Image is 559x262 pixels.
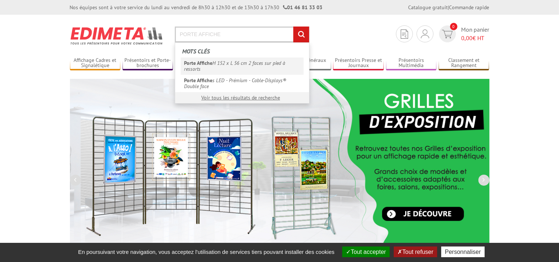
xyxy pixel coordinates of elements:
[461,25,489,42] span: Mon panier
[70,22,164,49] img: Présentoir, panneau, stand - Edimeta - PLV, affichage, mobilier bureau, entreprise
[283,4,323,11] strong: 01 46 81 33 03
[333,57,384,69] a: Présentoirs Presse et Journaux
[184,60,213,66] em: Porte Affiche
[175,42,309,104] div: Rechercher un produit ou une référence...
[442,30,453,38] img: devis rapide
[70,4,323,11] div: Nos équipes sont à votre service du lundi au vendredi de 8h30 à 12h30 et de 13h30 à 17h30
[421,29,429,38] img: devis rapide
[439,57,489,69] a: Classement et Rangement
[184,77,213,84] em: Porte Affiche
[450,23,457,30] span: 0
[401,29,408,39] img: devis rapide
[461,34,473,42] span: 0,00
[175,27,309,42] input: Rechercher un produit ou une référence...
[408,4,489,11] div: |
[123,57,173,69] a: Présentoirs et Porte-brochures
[408,4,448,11] a: Catalogue gratuit
[449,4,489,11] a: Commande rapide
[183,48,210,55] span: Mots clés
[461,34,489,42] span: € HT
[342,247,390,257] button: Tout accepter
[441,247,485,257] button: Personnaliser (fenêtre modale)
[70,57,121,69] a: Affichage Cadres et Signalétique
[201,94,280,101] a: Voir tous les résultats de recherche
[181,74,304,92] a: Porte Affiches LED - Prémium - Cable-Displays® Double face
[181,57,304,74] a: Porte AfficheH 152 x L 56 cm 2 faces sur pied à ressorts
[74,249,338,255] span: En poursuivant votre navigation, vous acceptez l'utilisation de services tiers pouvant installer ...
[386,57,437,69] a: Présentoirs Multimédia
[394,247,437,257] button: Tout refuser
[293,27,309,42] input: rechercher
[437,25,489,42] a: devis rapide 0 Mon panier 0,00€ HT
